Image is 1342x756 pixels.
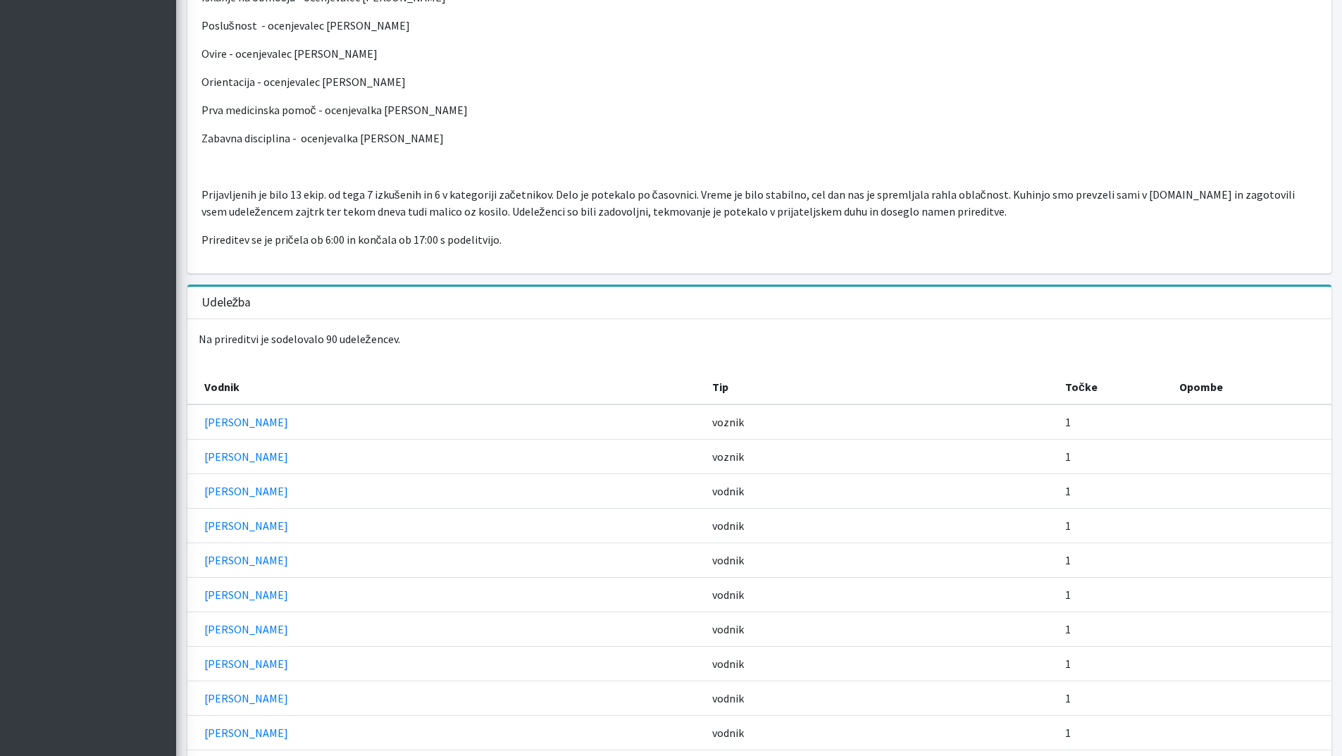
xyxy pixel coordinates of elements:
[704,716,1057,750] td: vodnik
[704,543,1057,578] td: vodnik
[201,295,251,310] h3: Udeležba
[204,657,288,671] a: [PERSON_NAME]
[204,553,288,567] a: [PERSON_NAME]
[704,578,1057,612] td: vodnik
[1057,543,1171,578] td: 1
[187,319,1331,359] p: Na prireditvi je sodelovalo 90 udeležencev.
[1057,681,1171,716] td: 1
[704,440,1057,474] td: voznik
[201,45,1317,62] p: Ovire - ocenjevalec [PERSON_NAME]
[204,484,288,498] a: [PERSON_NAME]
[1057,404,1171,440] td: 1
[1057,440,1171,474] td: 1
[704,509,1057,543] td: vodnik
[201,101,1317,118] p: Prva medicinska pomoč - ocenjevalka [PERSON_NAME]
[704,681,1057,716] td: vodnik
[201,73,1317,90] p: Orientacija - ocenjevalec [PERSON_NAME]
[204,691,288,705] a: [PERSON_NAME]
[204,415,288,429] a: [PERSON_NAME]
[1057,578,1171,612] td: 1
[1057,647,1171,681] td: 1
[201,17,1317,34] p: Poslušnost - ocenjevalec [PERSON_NAME]
[204,622,288,636] a: [PERSON_NAME]
[201,130,1317,147] p: Zabavna disciplina - ocenjevalka [PERSON_NAME]
[204,726,288,740] a: [PERSON_NAME]
[1057,474,1171,509] td: 1
[201,186,1317,220] p: Prijavljenih je bilo 13 ekip. od tega 7 izkušenih in 6 v kategoriji začetnikov. Delo je potekalo ...
[204,588,288,602] a: [PERSON_NAME]
[1057,716,1171,750] td: 1
[187,370,704,404] th: Vodnik
[704,370,1057,404] th: Tip
[1057,612,1171,647] td: 1
[204,450,288,464] a: [PERSON_NAME]
[1057,370,1171,404] th: Točke
[201,231,1317,248] p: Prireditev se je pričela ob 6:00 in končala ob 17:00 s podelitvijo.
[704,404,1057,440] td: voznik
[204,519,288,533] a: [PERSON_NAME]
[704,612,1057,647] td: vodnik
[704,647,1057,681] td: vodnik
[1171,370,1331,404] th: Opombe
[1057,509,1171,543] td: 1
[704,474,1057,509] td: vodnik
